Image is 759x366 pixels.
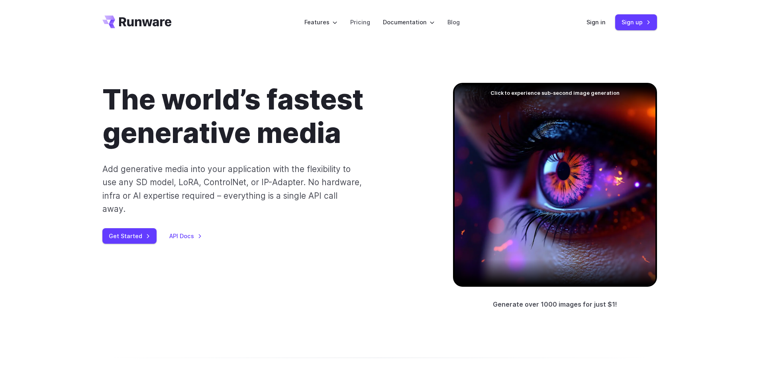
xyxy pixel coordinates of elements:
a: Pricing [350,18,370,27]
p: Add generative media into your application with the flexibility to use any SD model, LoRA, Contro... [102,162,363,215]
a: Go to / [102,16,172,28]
a: API Docs [169,231,202,241]
p: Generate over 1000 images for just $1! [493,299,617,310]
label: Documentation [383,18,435,27]
a: Sign in [586,18,606,27]
a: Sign up [615,14,657,30]
a: Get Started [102,228,157,244]
label: Features [304,18,337,27]
h1: The world’s fastest generative media [102,83,428,150]
a: Blog [447,18,460,27]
